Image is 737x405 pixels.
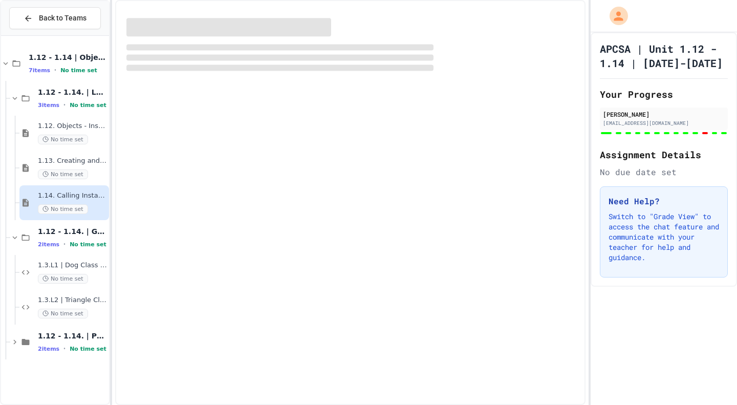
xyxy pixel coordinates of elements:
[70,241,106,248] span: No time set
[38,88,107,97] span: 1.12 - 1.14. | Lessons and Notes
[609,195,719,207] h3: Need Help?
[38,241,59,248] span: 2 items
[600,87,728,101] h2: Your Progress
[38,274,88,284] span: No time set
[600,147,728,162] h2: Assignment Details
[29,53,107,62] span: 1.12 - 1.14 | Objects and Instances of Classes
[603,110,725,119] div: [PERSON_NAME]
[9,7,101,29] button: Back to Teams
[600,41,728,70] h1: APCSA | Unit 1.12 - 1.14 | [DATE]-[DATE]
[38,191,107,200] span: 1.14. Calling Instance Methods
[39,13,86,24] span: Back to Teams
[38,157,107,165] span: 1.13. Creating and Initializing Objects: Constructors
[600,166,728,178] div: No due date set
[54,66,56,74] span: •
[70,102,106,109] span: No time set
[38,169,88,179] span: No time set
[609,211,719,263] p: Switch to "Grade View" to access the chat feature and communicate with your teacher for help and ...
[70,346,106,352] span: No time set
[38,102,59,109] span: 3 items
[63,240,66,248] span: •
[599,4,631,28] div: My Account
[38,331,107,340] span: 1.12 - 1.14. | Practice Labs
[38,227,107,236] span: 1.12 - 1.14. | Graded Labs
[38,296,107,305] span: 1.3.L2 | Triangle Class Lab
[603,119,725,127] div: [EMAIL_ADDRESS][DOMAIN_NAME]
[63,101,66,109] span: •
[60,67,97,74] span: No time set
[38,204,88,214] span: No time set
[29,67,50,74] span: 7 items
[38,309,88,318] span: No time set
[38,261,107,270] span: 1.3.L1 | Dog Class Lab
[38,122,107,131] span: 1.12. Objects - Instances of Classes
[38,135,88,144] span: No time set
[63,345,66,353] span: •
[38,346,59,352] span: 2 items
